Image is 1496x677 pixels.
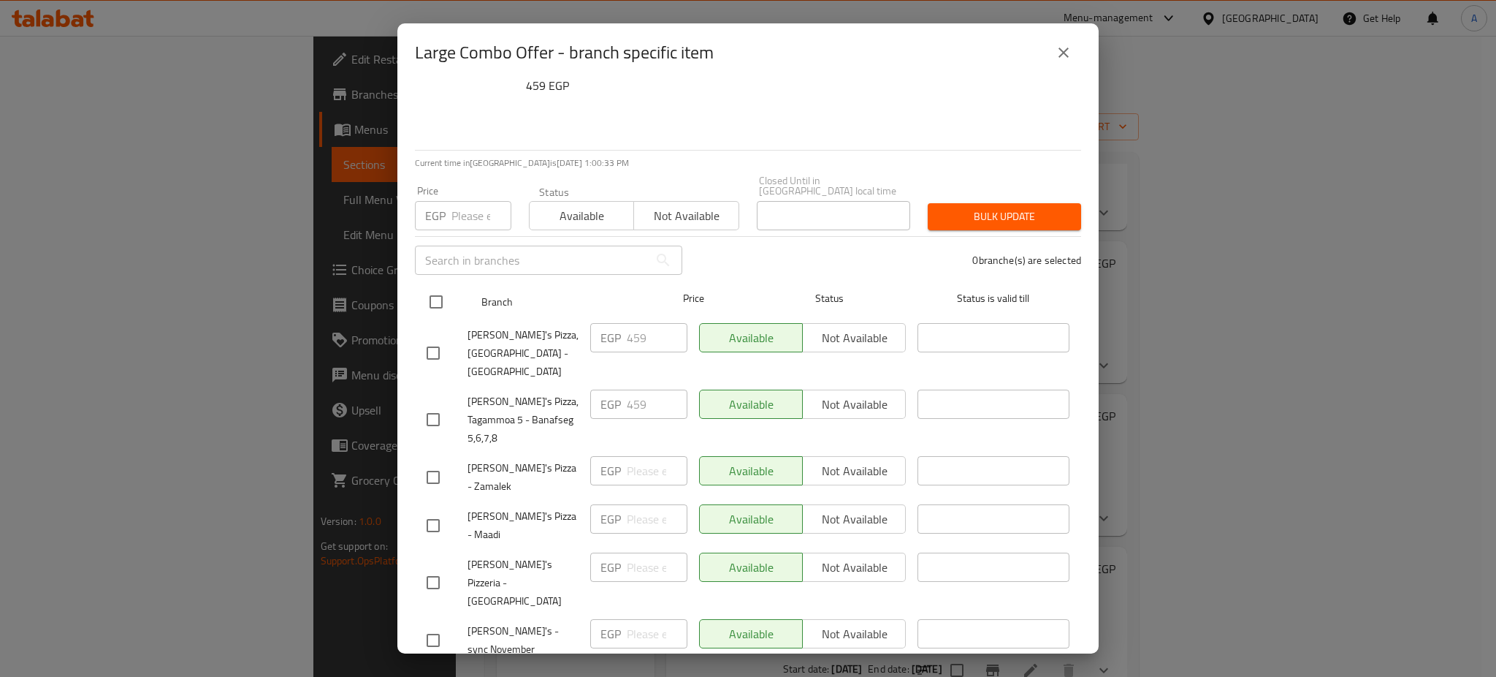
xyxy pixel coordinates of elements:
p: EGP [600,559,621,576]
input: Please enter price [627,553,687,582]
p: EGP [600,625,621,643]
p: EGP [600,510,621,528]
span: [PERSON_NAME]'s Pizza - Zamalek [467,459,579,496]
span: Available [535,205,628,227]
p: EGP [600,329,621,347]
input: Please enter price [451,201,511,230]
span: Not available [640,205,733,227]
button: close [1046,35,1081,70]
input: Please enter price [627,456,687,485]
input: Please enter price [627,504,687,534]
span: [PERSON_NAME]'s Pizzeria - [GEOGRAPHIC_DATA] [467,556,579,610]
img: Large Combo Offer [415,50,508,144]
p: 0 branche(s) are selected [972,253,1081,268]
input: Please enter price [627,323,687,352]
p: EGP [600,396,621,413]
p: EGP [425,207,446,224]
p: EGP [600,462,621,480]
span: Status [754,290,906,308]
span: Branch [481,293,633,311]
button: Bulk update [928,203,1081,230]
p: Current time in [GEOGRAPHIC_DATA] is [DATE] 1:00:33 PM [415,156,1081,170]
input: Search in branches [415,246,649,275]
button: Not available [633,201,739,230]
input: Please enter price [627,619,687,648]
span: [PERSON_NAME]'s - sync November [467,622,579,659]
h2: Large Combo Offer - branch specific item [415,41,714,64]
button: Available [529,201,634,230]
span: Status is valid till [917,290,1069,308]
span: [PERSON_NAME]'s Pizza, Tagammoa 5 - Banafseg 5,6,7,8 [467,393,579,447]
span: [PERSON_NAME]'s Pizza - Maadi [467,507,579,544]
h6: 459 EGP [526,75,1069,96]
span: [PERSON_NAME]'s Pizza, [GEOGRAPHIC_DATA] - [GEOGRAPHIC_DATA] [467,326,579,381]
input: Please enter price [627,390,687,419]
span: Price [645,290,742,308]
span: Bulk update [939,208,1069,226]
